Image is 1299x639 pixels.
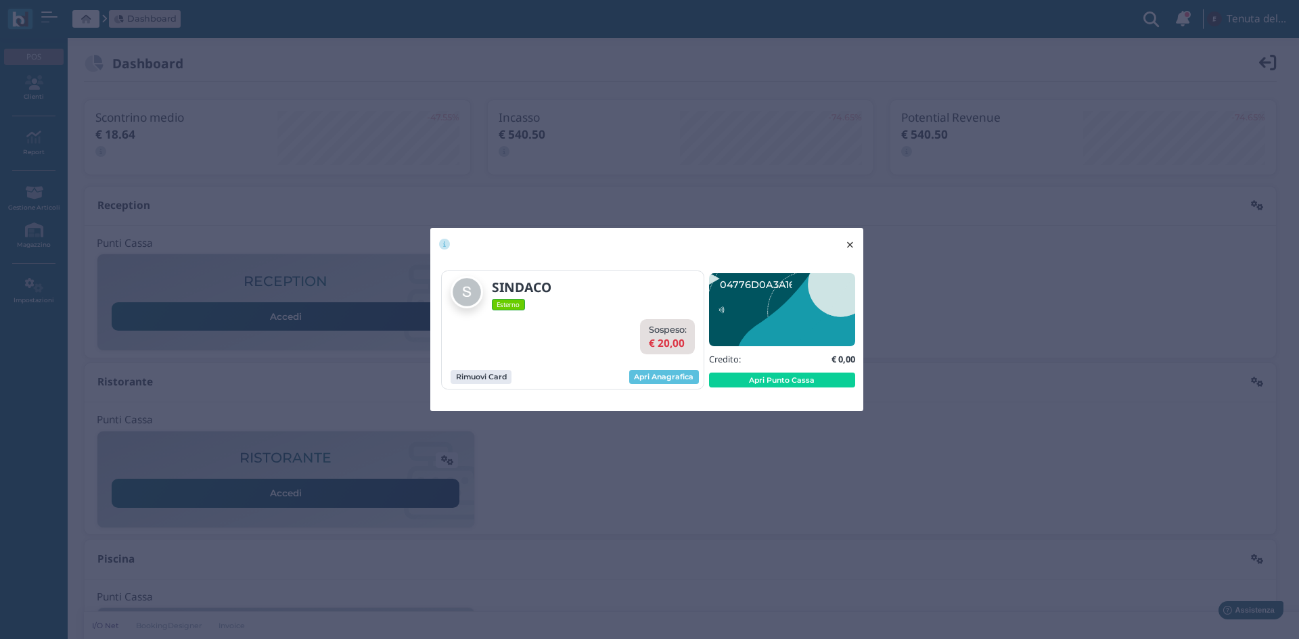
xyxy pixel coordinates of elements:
button: Rimuovi Card [451,370,511,385]
img: SINDACO [451,276,483,308]
b: SINDACO [492,278,551,296]
text: 04776D0A3A1695 [720,278,806,290]
h5: Credito: [709,354,741,364]
b: € 0,00 [831,353,855,365]
label: Sospeso: [649,323,687,336]
span: × [845,236,855,254]
a: Apri Anagrafica [629,370,699,385]
span: Assistenza [40,11,89,21]
a: SINDACO Esterno [451,276,593,310]
button: Apri Punto Cassa [709,373,855,387]
b: € 20,00 [649,336,685,350]
span: Esterno [492,299,525,310]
